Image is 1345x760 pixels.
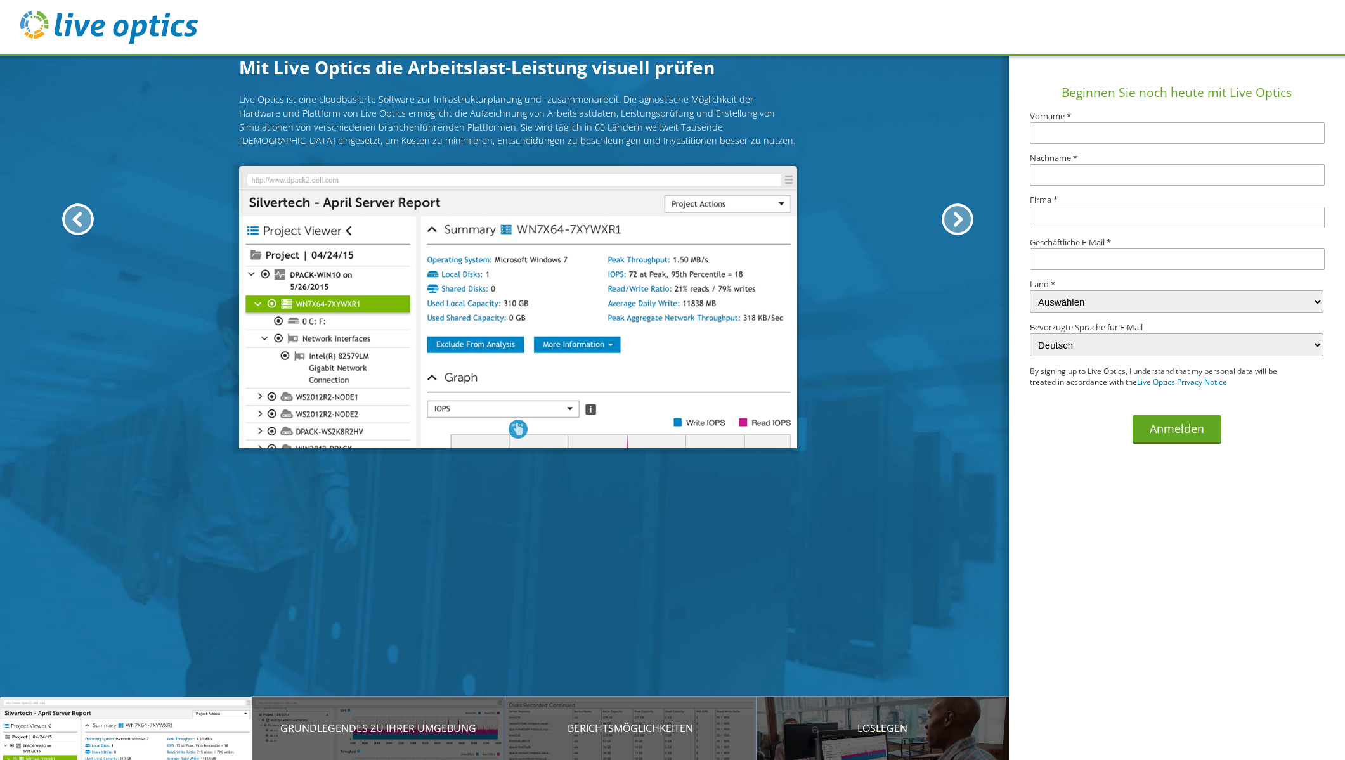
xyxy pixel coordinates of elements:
[239,93,797,147] p: Live Optics ist eine cloudbasierte Software zur Infrastrukturplanung und -zusammenarbeit. Die agn...
[1030,112,1323,120] label: Vorname *
[20,11,198,44] img: live_optics_svg.svg
[1030,366,1294,388] p: By signing up to Live Optics, I understand that my personal data will be treated in accordance wi...
[252,721,505,736] p: Grundlegendes zu Ihrer Umgebung
[504,721,757,736] p: Berichtsmöglichkeiten
[1137,377,1227,387] a: Live Optics Privacy Notice
[239,54,797,81] h1: Mit Live Optics die Arbeitslast-Leistung visuell prüfen
[1030,154,1323,162] label: Nachname *
[1030,280,1323,288] label: Land *
[757,721,1009,736] p: Loslegen
[1014,84,1340,102] h1: Beginnen Sie noch heute mit Live Optics
[1030,196,1323,204] label: Firma *
[1030,323,1323,332] label: Bevorzugte Sprache für E-Mail
[1030,238,1323,247] label: Geschäftliche E-Mail *
[1133,415,1221,444] button: Anmelden
[239,166,797,449] img: Einführung in Live Optics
